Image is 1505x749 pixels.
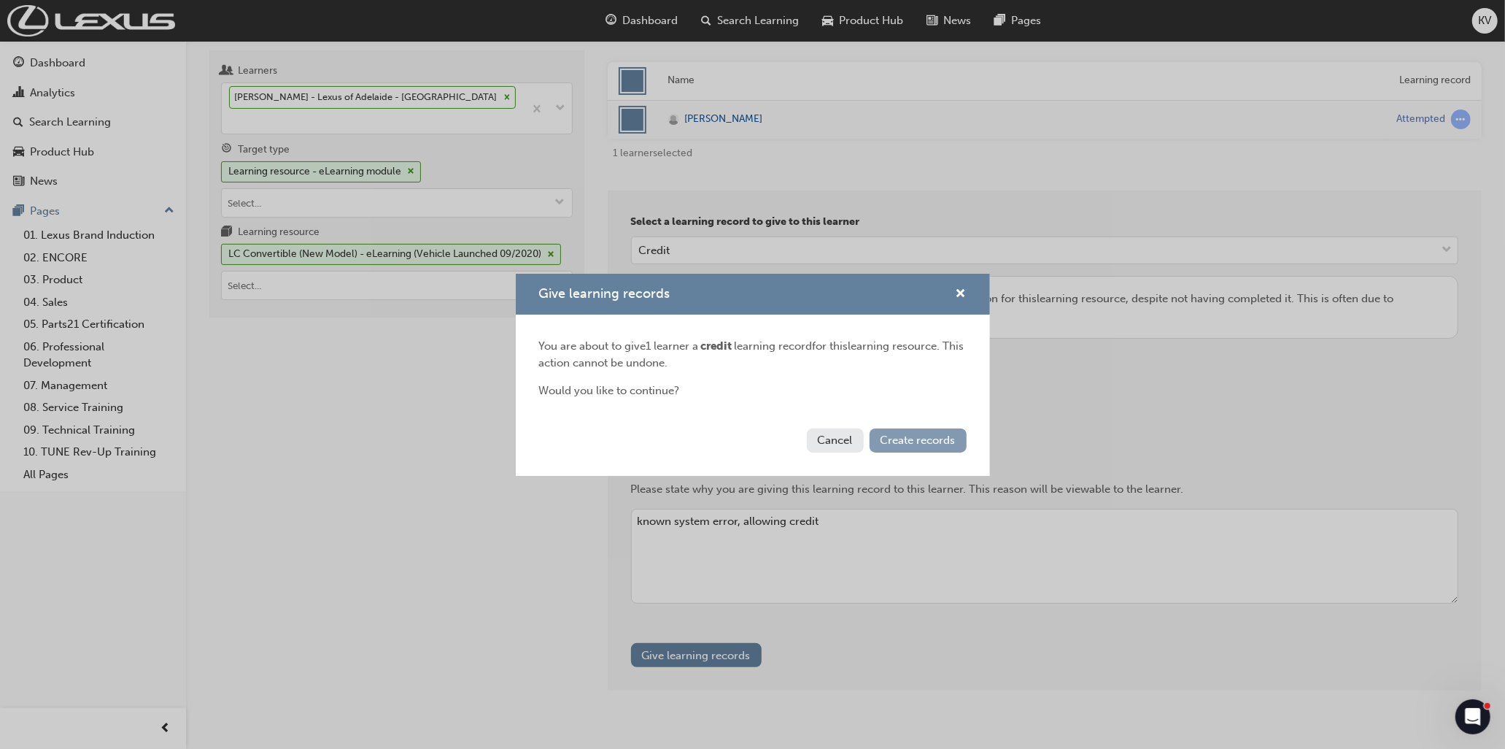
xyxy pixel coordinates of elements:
span: credit [699,339,735,353]
span: cross-icon [956,288,967,301]
span: Create records [881,434,956,447]
button: Cancel [807,429,864,453]
span: Give learning records [539,285,670,301]
button: cross-icon [956,285,967,304]
div: Would you like to continue? [539,383,967,399]
div: You are about to give 1 learner a learning record for this learning resource . This action cannot... [539,338,967,371]
button: Create records [870,429,967,453]
iframe: Intercom live chat [1455,699,1490,734]
div: Give learning records [516,274,990,476]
